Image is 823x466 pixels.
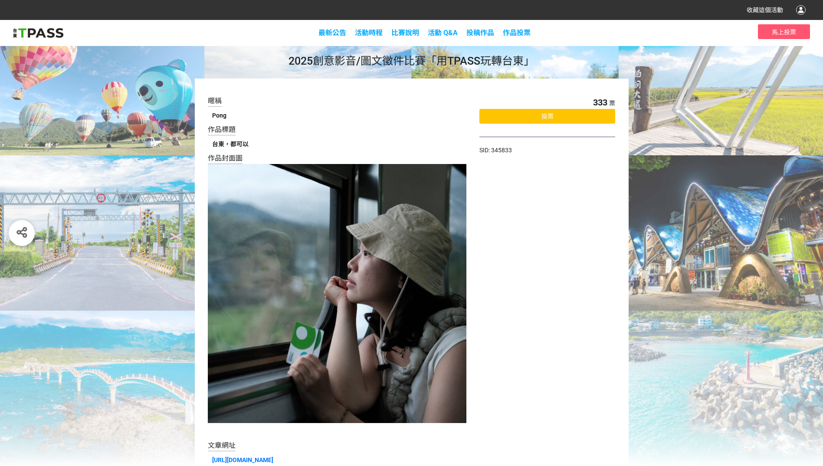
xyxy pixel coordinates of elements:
span: 馬上投票 [772,29,796,36]
span: 2025創意影音/圖文徵件比賽「用TPASS玩轉台東」 [289,55,534,67]
a: 活動 Q&A [428,29,458,37]
button: 馬上投票 [758,24,810,39]
a: [URL][DOMAIN_NAME] [212,456,273,463]
span: 文章網址 [208,441,236,450]
a: 活動時程 [355,29,383,37]
span: SID: 345833 [479,147,512,154]
span: 收藏這個活動 [747,7,783,13]
img: Image [208,164,467,423]
div: Pong [212,111,462,120]
span: 333 [593,97,607,108]
span: 投稿作品 [466,29,494,37]
span: 投票 [541,113,554,120]
span: 作品投票 [503,29,531,37]
span: 作品封面圖 [208,154,243,162]
a: 最新公告 [318,29,346,37]
div: 台東，都可以 [212,140,462,149]
a: 比賽說明 [391,29,419,37]
span: 暱稱 [208,97,222,105]
span: 作品標題 [208,125,236,134]
img: 2025創意影音/圖文徵件比賽「用TPASS玩轉台東」 [13,26,63,39]
span: 票 [609,100,615,107]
